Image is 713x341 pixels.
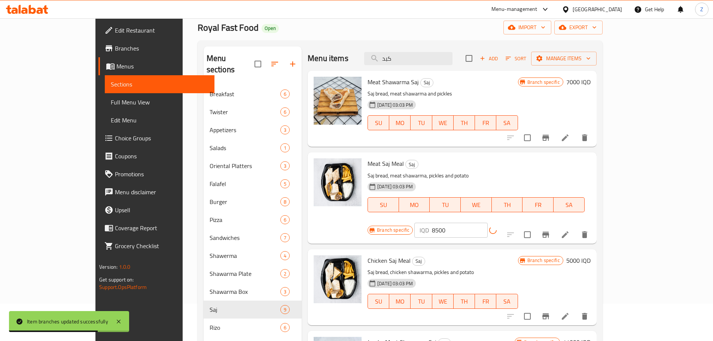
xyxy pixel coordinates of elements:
span: Falafel [210,179,280,188]
button: TH [454,294,475,309]
button: MO [389,115,411,130]
div: Rizo6 [204,319,302,337]
span: Select to update [519,227,535,243]
div: items [280,143,290,152]
span: 3 [281,127,289,134]
span: Appetizers [210,125,280,134]
button: SA [554,197,585,212]
span: TU [414,118,429,128]
span: SA [499,296,515,307]
button: delete [576,129,594,147]
span: Shawarma Box [210,287,280,296]
div: items [280,251,290,260]
span: Full Menu View [111,98,208,107]
span: MO [392,296,408,307]
input: Please enter price [432,223,488,238]
span: MO [392,118,408,128]
div: Rizo [210,323,280,332]
span: 3 [281,162,289,170]
button: SU [368,294,389,309]
button: Sort [504,53,528,64]
span: TH [495,200,520,210]
div: Salads [210,143,280,152]
a: Sections [105,75,214,93]
span: Sort [506,54,526,63]
div: items [280,107,290,116]
span: 4 [281,252,289,259]
span: Sort items [501,53,531,64]
span: Breakfast [210,89,280,98]
span: Twister [210,107,280,116]
a: Menus [98,57,214,75]
span: Saj [412,257,425,265]
span: Get support on: [99,275,134,284]
button: FR [475,115,496,130]
span: Select to update [519,308,535,324]
img: Meat Saj Meal [314,158,362,206]
span: Sort sections [266,55,284,73]
button: Branch-specific-item [537,129,555,147]
h2: Menu items [308,53,348,64]
span: Branch specific [524,257,563,264]
span: Pizza [210,215,280,224]
a: Promotions [98,165,214,183]
button: MO [389,294,411,309]
a: Upsell [98,201,214,219]
span: 2 [281,270,289,277]
p: Saj bread, meat shawarma, pickles and potato [368,171,585,180]
div: Falafel5 [204,175,302,193]
span: Z [700,5,703,13]
span: SU [371,296,386,307]
button: export [554,21,603,34]
span: Edit Restaurant [115,26,208,35]
button: FR [475,294,496,309]
a: Edit Restaurant [98,21,214,39]
div: items [280,161,290,170]
span: 1 [281,144,289,152]
span: Meat Saj Meal [368,158,404,169]
span: SU [371,118,386,128]
div: Burger [210,197,280,206]
div: Salads1 [204,139,302,157]
div: Saj [405,160,418,169]
div: items [280,287,290,296]
span: 6 [281,91,289,98]
span: Branches [115,44,208,53]
span: Chicken Saj ​​Meal [368,255,411,266]
span: SU [371,200,396,210]
span: SA [499,118,515,128]
button: MO [399,197,430,212]
button: WE [432,115,454,130]
a: Edit menu item [561,230,570,239]
span: Royal Fast Food [198,19,259,36]
button: import [503,21,551,34]
button: SU [368,197,399,212]
div: Appetizers3 [204,121,302,139]
button: WE [432,294,454,309]
span: Sections [111,80,208,89]
div: Shawerma4 [204,247,302,265]
button: Add [477,53,501,64]
span: Manage items [537,54,591,63]
button: Manage items [531,52,597,66]
a: Edit menu item [561,133,570,142]
a: Full Menu View [105,93,214,111]
div: items [280,305,290,314]
div: Shawarma Box3 [204,283,302,301]
p: IQD [420,226,429,235]
div: Menu-management [491,5,537,14]
div: items [280,269,290,278]
button: TH [492,197,523,212]
span: Sandwiches [210,233,280,242]
span: Coverage Report [115,223,208,232]
div: Pizza6 [204,211,302,229]
p: Saj bread, meat shawarma and pickles [368,89,518,98]
span: Choice Groups [115,134,208,143]
span: FR [525,200,551,210]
